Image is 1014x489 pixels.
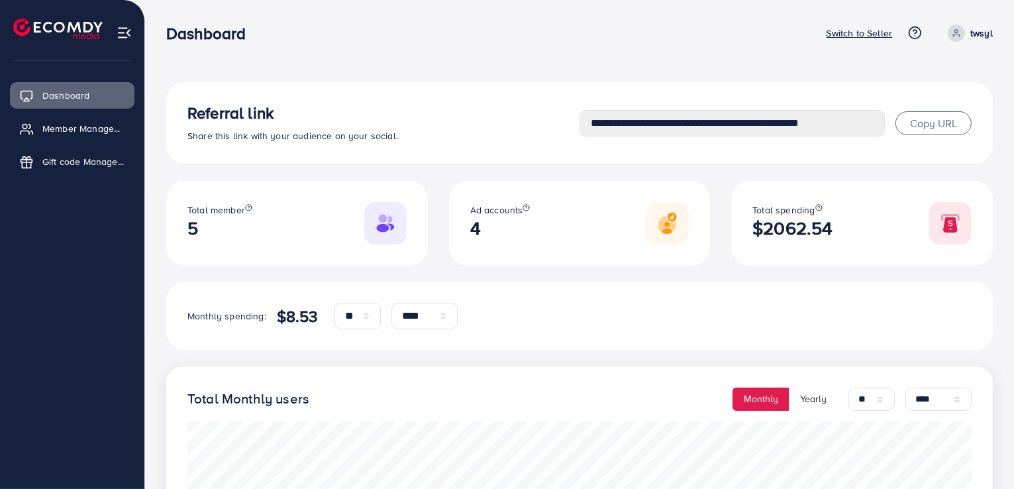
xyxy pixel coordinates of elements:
[42,89,89,102] span: Dashboard
[187,203,245,217] span: Total member
[970,25,993,41] p: twsyl
[364,202,407,244] img: Responsive image
[187,217,252,239] h2: 5
[752,203,815,217] span: Total spending
[910,116,957,131] span: Copy URL
[13,19,103,39] img: logo
[10,148,134,175] a: Gift code Management
[42,155,125,168] span: Gift code Management
[646,202,689,244] img: Responsive image
[895,111,972,135] button: Copy URL
[166,24,256,43] h3: Dashboard
[752,217,833,239] h2: $2062.54
[942,25,993,42] a: twsyl
[470,217,531,239] h2: 4
[187,103,580,123] h3: Referral link
[117,25,132,40] img: menu
[958,429,1004,479] iframe: Chat
[789,388,838,411] button: Yearly
[187,308,266,324] p: Monthly spending:
[733,388,789,411] button: Monthly
[277,307,319,326] h4: $8.53
[42,122,125,135] span: Member Management
[10,82,134,109] a: Dashboard
[470,203,523,217] span: Ad accounts
[187,129,398,142] span: Share this link with your audience on your social.
[187,391,309,407] h4: Total Monthly users
[10,115,134,142] a: Member Management
[929,202,972,244] img: Responsive image
[827,25,893,41] p: Switch to Seller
